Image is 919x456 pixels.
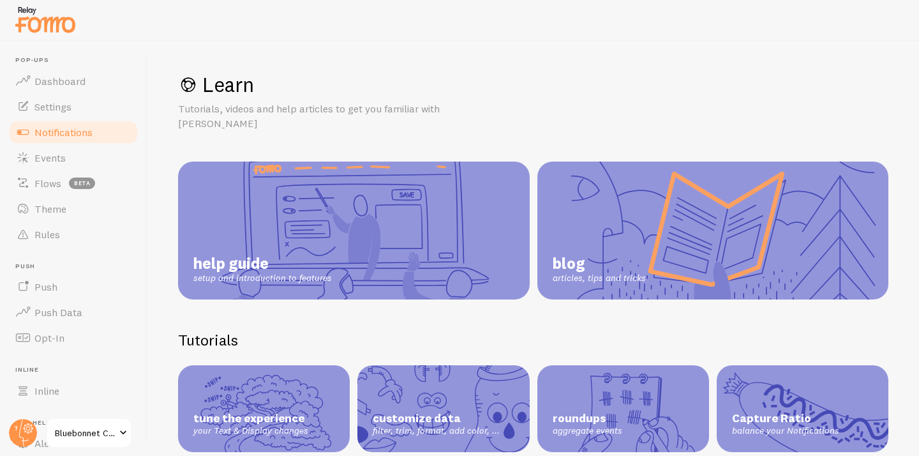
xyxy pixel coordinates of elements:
span: filter, trim, format, add color, ... [373,425,514,437]
h1: Learn [178,72,888,98]
span: balance your Notifications [732,425,873,437]
h2: Tutorials [178,330,888,350]
a: Opt-In [8,325,139,351]
span: Notifications [34,126,93,139]
a: Bluebonnet Case [46,418,132,448]
a: Push [8,274,139,300]
span: Events [34,151,66,164]
a: Inline [8,378,139,404]
span: Push Data [34,306,82,319]
span: beta [69,178,95,189]
span: customize data [373,411,514,426]
a: help guide setup and introduction to features [178,162,530,300]
span: Pop-ups [15,56,139,65]
a: Flows beta [8,171,139,196]
span: Inline [15,366,139,374]
a: Push Data [8,300,139,325]
span: blog [553,254,646,273]
span: Settings [34,100,71,113]
img: fomo-relay-logo-orange.svg [13,3,77,36]
span: articles, tips and tricks [553,273,646,284]
span: Push [34,280,57,293]
a: blog articles, tips and tricks [537,162,889,300]
a: Dashboard [8,68,139,94]
p: Tutorials, videos and help articles to get you familiar with [PERSON_NAME] [178,102,484,131]
a: Rules [8,222,139,247]
span: setup and introduction to features [193,273,332,284]
span: roundups [553,411,694,426]
span: Capture Ratio [732,411,873,426]
span: Dashboard [34,75,86,87]
span: Theme [34,202,66,215]
span: Rules [34,228,60,241]
a: Theme [8,196,139,222]
span: Flows [34,177,61,190]
span: Inline [34,384,59,397]
span: your Text & Display changes [193,425,334,437]
span: Push [15,262,139,271]
span: tune the experience [193,411,334,426]
span: Bluebonnet Case [55,425,116,441]
a: Events [8,145,139,171]
span: Opt-In [34,331,64,344]
span: help guide [193,254,332,273]
span: aggregate events [553,425,694,437]
a: Settings [8,94,139,119]
a: Notifications [8,119,139,145]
